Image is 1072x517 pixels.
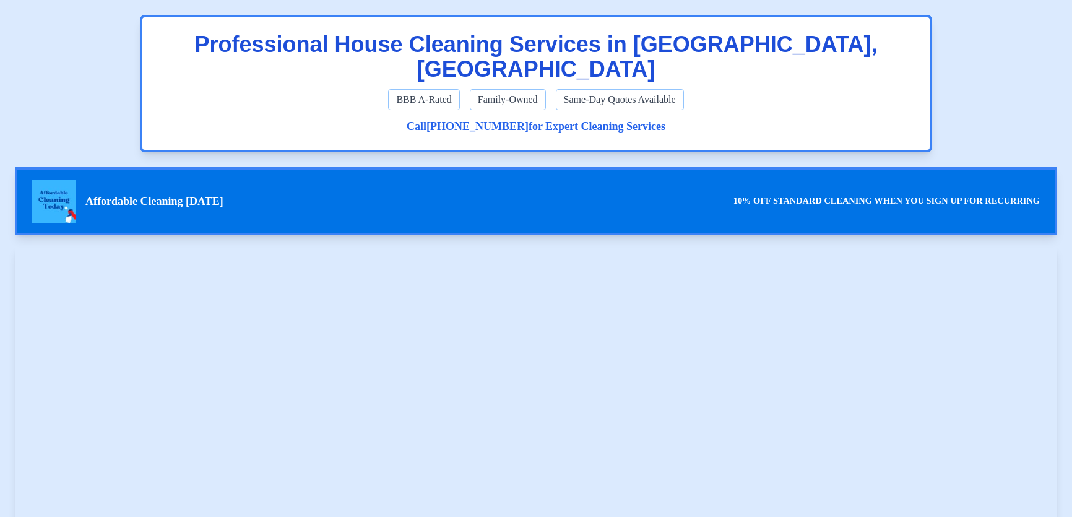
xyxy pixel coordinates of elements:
[426,120,529,133] a: [PHONE_NUMBER]
[733,194,1040,208] p: 10% OFF STANDARD CLEANING WHEN YOU SIGN UP FOR RECURRING
[85,193,223,210] span: Affordable Cleaning [DATE]
[388,89,459,110] span: BBB A-Rated
[157,118,915,135] p: Call for Expert Cleaning Services
[470,89,546,110] span: Family-Owned
[556,89,684,110] span: Same-Day Quotes Available
[157,32,915,82] h1: Professional House Cleaning Services in [GEOGRAPHIC_DATA], [GEOGRAPHIC_DATA]
[32,180,76,223] img: ACT Logo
